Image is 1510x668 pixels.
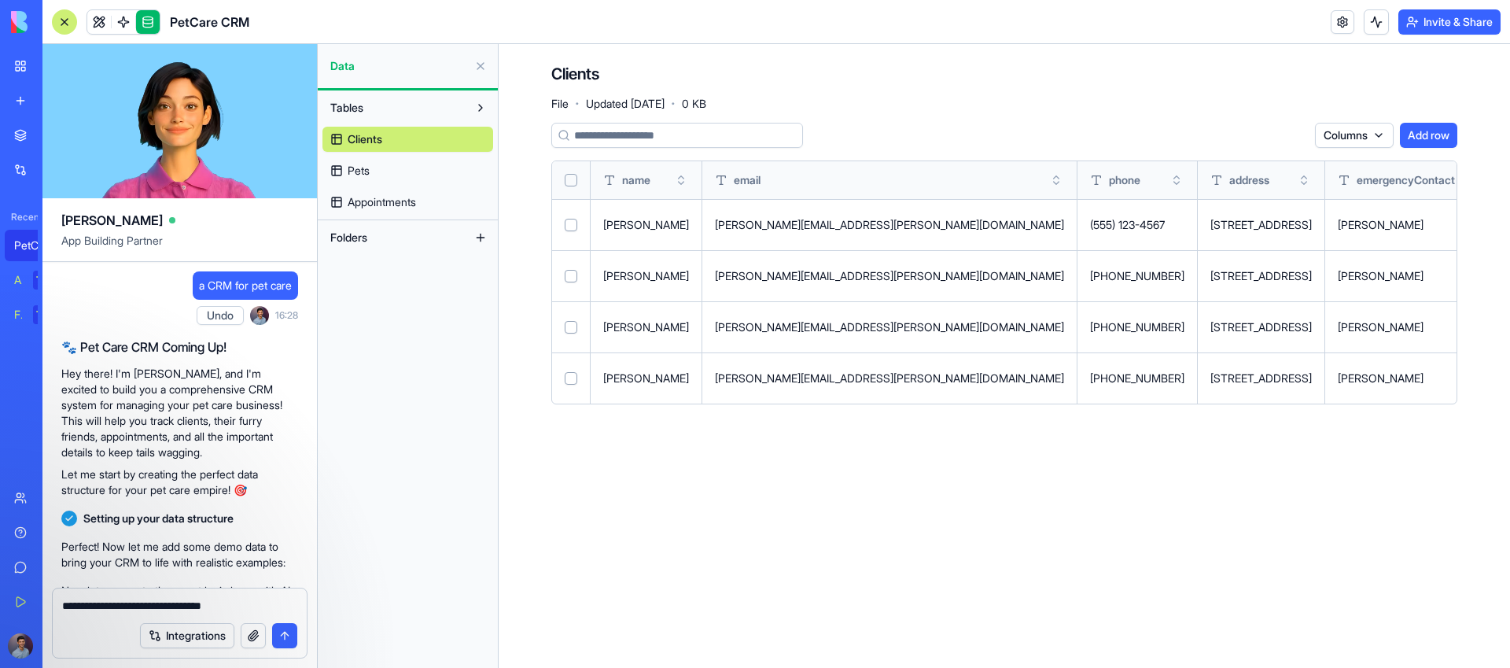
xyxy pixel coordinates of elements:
button: Invite & Share [1398,9,1501,35]
span: email [734,172,761,188]
a: Appointments [322,190,493,215]
a: Clients [322,127,493,152]
div: [PERSON_NAME] [1338,268,1477,284]
span: Folders [330,230,367,245]
h4: Clients [551,63,599,85]
span: Setting up your data structure [83,511,234,526]
button: Toggle sort [1169,172,1184,188]
span: Data [330,58,468,74]
p: Perfect! Now let me add some demo data to bring your CRM to life with realistic examples: [61,539,298,570]
span: Clients [348,131,382,147]
button: Toggle sort [1048,172,1064,188]
a: Pets [322,158,493,183]
div: [PERSON_NAME][EMAIL_ADDRESS][PERSON_NAME][DOMAIN_NAME] [715,217,1064,233]
img: logo [11,11,109,33]
button: Select row [565,372,577,385]
span: File [551,96,569,112]
div: [PERSON_NAME] [603,268,689,284]
span: App Building Partner [61,233,298,261]
div: Feedback Form [14,307,22,323]
span: 0 KB [682,96,706,112]
div: [PHONE_NUMBER] [1090,268,1184,284]
span: · [575,91,580,116]
span: name [622,172,650,188]
div: [STREET_ADDRESS] [1210,268,1312,284]
div: [PHONE_NUMBER] [1090,319,1184,335]
div: [STREET_ADDRESS] [1210,371,1312,386]
button: Select all [565,174,577,186]
div: TRY [33,271,58,290]
div: [STREET_ADDRESS] [1210,319,1312,335]
button: Add row [1400,123,1457,148]
div: [PERSON_NAME] [1338,319,1477,335]
img: ACg8ocKlVYRS_y-yl2RoHBstpmPUNt-69CkxXwP-Qkxc36HFWAdR3-BK=s96-c [8,633,33,659]
div: [PERSON_NAME] [603,319,689,335]
span: · [671,91,676,116]
span: [PERSON_NAME] [61,211,163,230]
div: TRY [33,305,58,324]
button: Select row [565,270,577,282]
span: PetCare CRM [170,13,249,31]
div: [PERSON_NAME] [1338,217,1477,233]
span: emergencyContact [1357,172,1455,188]
div: [PERSON_NAME][EMAIL_ADDRESS][PERSON_NAME][DOMAIN_NAME] [715,319,1064,335]
button: Toggle sort [1296,172,1312,188]
div: AI Logo Generator [14,272,22,288]
button: Integrations [140,623,234,648]
span: a CRM for pet care [199,278,292,293]
a: AI Logo GeneratorTRY [5,264,68,296]
button: Toggle sort [673,172,689,188]
img: ACg8ocKlVYRS_y-yl2RoHBstpmPUNt-69CkxXwP-Qkxc36HFWAdR3-BK=s96-c [250,306,269,325]
span: address [1229,172,1269,188]
button: Undo [197,306,244,325]
button: Folders [322,225,468,250]
div: [PERSON_NAME] [1338,371,1477,386]
span: 16:28 [275,309,298,322]
div: [PERSON_NAME] [603,371,689,386]
iframe: Intercom notifications message [224,550,539,660]
button: Tables [322,95,468,120]
div: (555) 123-4567 [1090,217,1184,233]
span: Pets [348,163,370,179]
span: phone [1109,172,1140,188]
div: [STREET_ADDRESS] [1210,217,1312,233]
p: Now let me create the smart logic layer with AI-powered features! 🧠 [61,583,298,614]
div: [PHONE_NUMBER] [1090,371,1184,386]
button: Columns [1315,123,1394,148]
div: [PERSON_NAME] [603,217,689,233]
div: [PERSON_NAME][EMAIL_ADDRESS][PERSON_NAME][DOMAIN_NAME] [715,268,1064,284]
div: PetCare CRM [14,238,58,253]
button: Select row [565,219,577,231]
span: Appointments [348,194,416,210]
p: Let me start by creating the perfect data structure for your pet care empire! 🎯 [61,467,298,498]
div: [PERSON_NAME][EMAIL_ADDRESS][PERSON_NAME][DOMAIN_NAME] [715,371,1064,386]
span: Recent [5,211,38,223]
span: Tables [330,100,363,116]
p: Hey there! I'm [PERSON_NAME], and I'm excited to build you a comprehensive CRM system for managin... [61,366,298,460]
a: PetCare CRM [5,230,68,261]
span: Updated [DATE] [586,96,665,112]
a: Feedback FormTRY [5,299,68,330]
h2: 🐾 Pet Care CRM Coming Up! [61,338,298,356]
button: Select row [565,321,577,334]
